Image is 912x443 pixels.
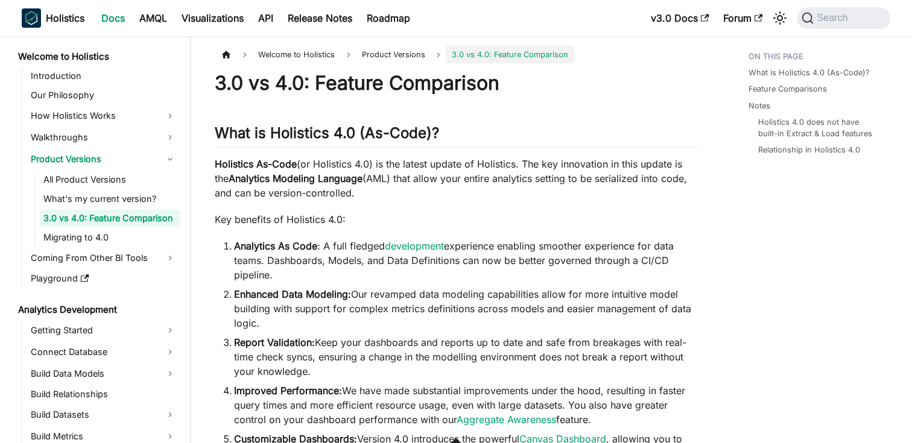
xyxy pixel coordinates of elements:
[27,405,180,424] a: Build Datasets
[716,8,770,28] a: Forum
[10,36,191,443] nav: Docs sidebar
[215,46,238,63] a: Home page
[234,336,315,348] strong: Report Validation:
[644,8,716,28] a: v3.0 Docs
[234,239,700,282] li: : A full fledged experience enabling smoother experience for data teams. Dashboards, Models, and ...
[234,335,700,379] li: Keep your dashboards and reports up to date and safe from breakages with real-time check syncs, e...
[234,385,342,397] strong: Improved Performance:
[215,71,700,95] h1: 3.0 vs 4.0: Feature Comparison
[215,157,700,200] p: (or Holistics 4.0) is the latest update of Holistics. The key innovation in this update is the (A...
[251,8,280,28] a: API
[40,210,180,227] a: 3.0 vs 4.0: Feature Comparison
[27,270,180,287] a: Playground
[215,212,700,227] p: Key benefits of Holistics 4.0:
[22,8,84,28] a: HolisticsHolisticsHolistics
[27,321,180,340] a: Getting Started
[27,364,180,383] a: Build Data Models
[814,13,855,24] span: Search
[359,8,417,28] a: Roadmap
[758,144,860,156] a: Relationship in Holistics 4.0
[234,287,700,330] li: Our revamped data modeling capabilities allow for more intuitive model building with support for ...
[356,46,431,63] span: Product Versions
[27,87,180,104] a: Our Philosophy
[40,190,180,207] a: What's my current version?
[770,8,790,28] button: Switch between dark and light mode (currently system mode)
[749,100,770,112] a: Notes
[27,149,180,169] a: Product Versions
[215,158,297,170] strong: Holistics As-Code
[234,288,351,300] strong: Enhanced Data Modeling:
[215,124,700,147] h2: What is Holistics 4.0 (As-Code)?
[40,229,180,246] a: Migrating to 4.0
[14,301,180,318] a: Analytics Development
[749,83,827,95] a: Feature Comparisons
[252,46,341,63] span: Welcome to Holistics
[27,128,180,147] a: Walkthroughs
[27,248,180,268] a: Coming From Other BI Tools
[27,68,180,84] a: Introduction
[132,8,174,28] a: AMQL
[22,8,41,28] img: Holistics
[234,240,317,252] strong: Analytics As Code
[27,386,180,403] a: Build Relationships
[94,8,132,28] a: Docs
[40,171,180,188] a: All Product Versions
[385,240,444,252] a: development
[27,106,180,125] a: How Holistics Works
[14,48,180,65] a: Welcome to Holistics
[749,67,870,78] a: What is Holistics 4.0 (As-Code)?
[797,7,890,29] button: Search (Command+K)
[215,46,700,63] nav: Breadcrumbs
[280,8,359,28] a: Release Notes
[758,116,878,139] a: Holistics 4.0 does not have built-in Extract & Load features
[229,172,363,184] strong: Analytics Modeling Language
[446,46,574,63] span: 3.0 vs 4.0: Feature Comparison
[46,11,84,25] b: Holistics
[234,383,700,427] li: We have made substantial improvements under the hood, resulting in faster query times and more ef...
[27,342,180,362] a: Connect Database
[457,413,556,426] a: Aggregate Awareness
[174,8,251,28] a: Visualizations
